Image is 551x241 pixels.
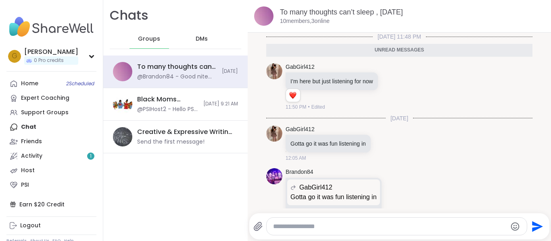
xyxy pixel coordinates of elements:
[290,140,366,148] p: Gotta go it was fun listening in
[6,76,96,91] a: Home2Scheduled
[6,91,96,105] a: Expert Coaching
[21,94,69,102] div: Expert Coaching
[290,77,373,85] p: I’m here but just listening for now
[286,168,313,176] a: Brandon84
[266,63,282,79] img: https://sharewell-space-live.sfo3.digitaloceanspaces.com/user-generated/040eba4d-661a-4ddb-ade4-1...
[286,63,315,71] a: GabGirl412
[21,109,69,117] div: Support Groups
[386,114,413,122] span: [DATE]
[21,80,38,88] div: Home
[21,152,42,160] div: Activity
[311,103,325,111] span: Edited
[273,222,507,231] textarea: Type your message
[288,92,297,99] button: Reactions: love
[266,126,282,142] img: https://sharewell-space-live.sfo3.digitaloceanspaces.com/user-generated/040eba4d-661a-4ddb-ade4-1...
[34,57,64,64] span: 0 Pro credits
[266,168,282,184] img: https://sharewell-space-live.sfo3.digitaloceanspaces.com/user-generated/fdc651fc-f3db-4874-9fa7-0...
[137,62,217,71] div: To many thoughts can’t sleep , [DATE]
[6,13,96,41] img: ShareWell Nav Logo
[510,222,520,231] button: Emoji picker
[6,105,96,120] a: Support Groups
[280,17,330,25] p: 10 members, 3 online
[137,138,205,146] div: Send the first message!
[6,197,96,212] div: Earn $20 Credit
[6,163,96,178] a: Host
[6,134,96,149] a: Friends
[66,80,94,87] span: 2 Scheduled
[203,101,238,107] span: [DATE] 9:21 AM
[196,35,208,43] span: DMs
[137,105,198,113] div: @PSIHost2 - Hello PSI group members! A friendly reminder: We will allow up to 16 group members to...
[290,192,376,202] p: Gotta go it was fun listening in
[113,95,132,114] img: Black Moms Connect, Oct 14
[113,62,132,81] img: To many thoughts can’t sleep , Oct 13
[222,68,238,75] span: [DATE]
[137,73,217,81] div: @Brandon84 - Good nite Gabby
[266,44,532,57] div: Unread messages
[527,217,545,235] button: Send
[113,127,132,146] img: Creative & Expressive Writing ✍️ , Oct 15
[308,103,309,111] span: •
[24,47,78,56] div: [PERSON_NAME]
[6,149,96,163] a: Activity1
[286,154,306,162] span: 12:05 AM
[90,153,92,160] span: 1
[286,103,306,111] span: 11:50 PM
[254,6,273,26] img: To many thoughts can’t sleep , Oct 13
[299,183,332,192] span: GabGirl412
[21,181,29,189] div: PSI
[21,167,35,175] div: Host
[6,178,96,192] a: PSI
[137,95,198,104] div: Black Moms Connect, [DATE]
[110,6,148,25] h1: Chats
[373,33,426,41] span: [DATE] 11:48 PM
[20,222,41,230] div: Logout
[6,218,96,233] a: Logout
[286,126,315,134] a: GabGirl412
[286,89,300,102] div: Reaction list
[21,138,42,146] div: Friends
[12,51,17,62] span: G
[280,8,403,16] a: To many thoughts can’t sleep , [DATE]
[138,35,160,43] span: Groups
[137,128,233,136] div: Creative & Expressive Writing ✍️ , [DATE]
